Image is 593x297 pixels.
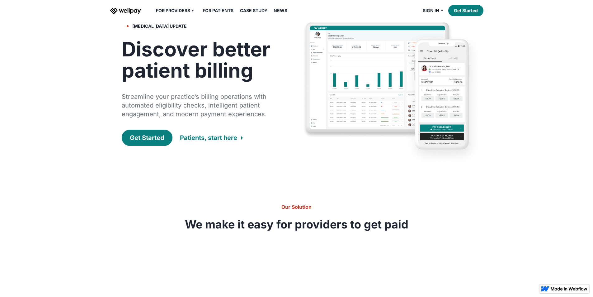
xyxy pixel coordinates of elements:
[152,7,199,14] div: For Providers
[199,7,237,14] a: For Patients
[180,133,237,142] div: Patients, start here
[270,7,291,14] a: News
[551,287,587,291] img: Made in Webflow
[419,7,448,14] div: Sign in
[180,130,243,145] a: Patients, start here
[110,7,141,14] a: home
[448,5,483,16] a: Get Started
[122,130,172,146] a: Get Started
[130,133,164,142] div: Get Started
[122,39,279,81] h1: Discover better patient billing
[236,7,271,14] a: Case Study
[156,7,190,14] div: For Providers
[132,22,187,30] div: [MEDICAL_DATA] update
[122,92,279,118] div: Streamline your practice’s billing operations with automated eligibility checks, intelligent pati...
[185,203,409,211] h6: Our Solution
[185,218,409,231] h3: We make it easy for providers to get paid
[423,7,439,14] div: Sign in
